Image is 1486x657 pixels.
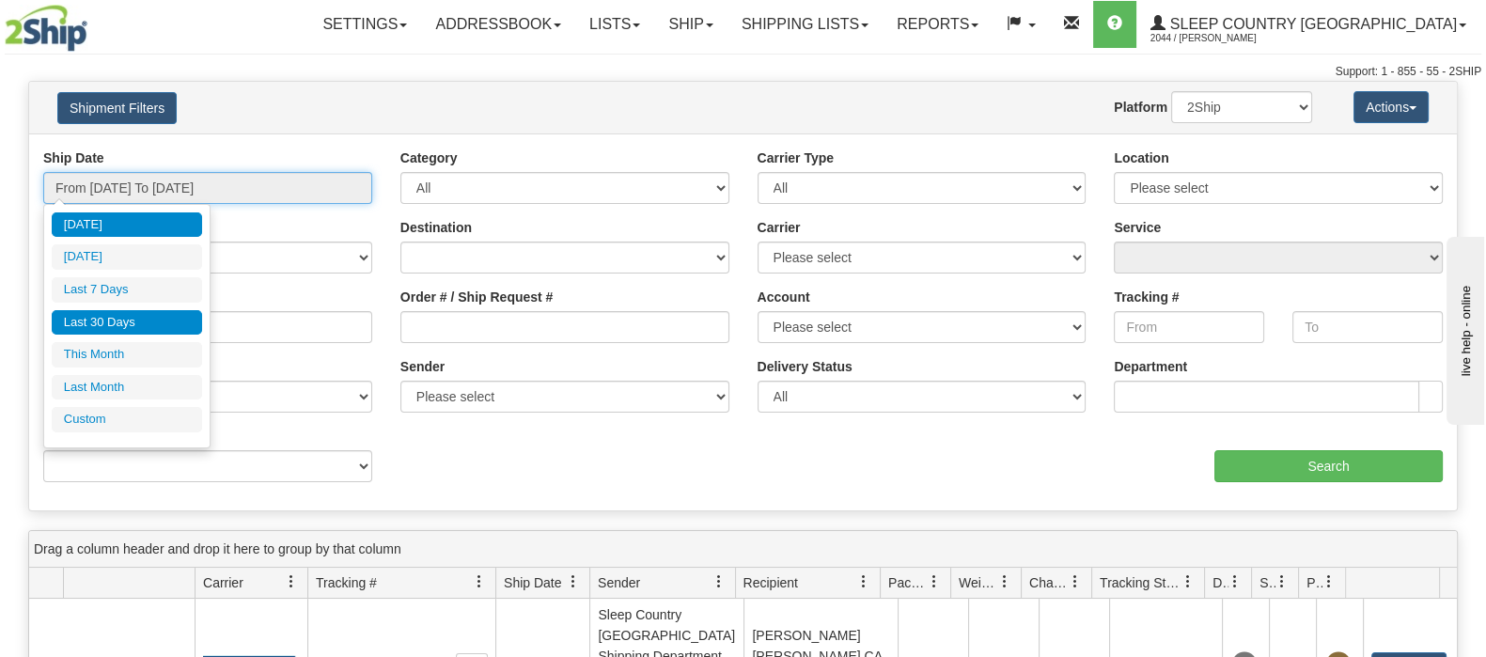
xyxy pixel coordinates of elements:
button: Shipment Filters [57,92,177,124]
label: Destination [400,218,472,237]
span: Shipment Issues [1259,573,1275,592]
a: Charge filter column settings [1059,566,1091,598]
li: Custom [52,407,202,432]
a: Reports [883,1,993,48]
div: live help - online [14,16,174,30]
div: grid grouping header [29,531,1457,568]
label: Carrier Type [758,149,834,167]
label: Tracking # [1114,288,1179,306]
a: Sleep Country [GEOGRAPHIC_DATA] 2044 / [PERSON_NAME] [1136,1,1480,48]
a: Pickup Status filter column settings [1313,566,1345,598]
a: Recipient filter column settings [848,566,880,598]
li: This Month [52,342,202,368]
a: Tracking # filter column settings [463,566,495,598]
span: Weight [959,573,998,592]
a: Shipment Issues filter column settings [1266,566,1298,598]
label: Sender [400,357,445,376]
input: Search [1214,450,1443,482]
li: [DATE] [52,212,202,238]
a: Settings [308,1,421,48]
a: Packages filter column settings [918,566,950,598]
input: From [1114,311,1264,343]
label: Category [400,149,458,167]
span: Carrier [203,573,243,592]
li: Last Month [52,375,202,400]
li: Last 7 Days [52,277,202,303]
li: [DATE] [52,244,202,270]
label: Account [758,288,810,306]
label: Carrier [758,218,801,237]
label: Delivery Status [758,357,852,376]
a: Weight filter column settings [989,566,1021,598]
label: Location [1114,149,1168,167]
span: Tracking Status [1100,573,1181,592]
span: Delivery Status [1212,573,1228,592]
img: logo2044.jpg [5,5,87,52]
label: Platform [1114,98,1167,117]
span: Pickup Status [1306,573,1322,592]
a: Carrier filter column settings [275,566,307,598]
span: Sender [598,573,640,592]
span: Charge [1029,573,1069,592]
button: Actions [1353,91,1429,123]
iframe: chat widget [1443,232,1484,424]
span: Recipient [743,573,798,592]
span: Tracking # [316,573,377,592]
a: Ship Date filter column settings [557,566,589,598]
a: Addressbook [421,1,575,48]
span: Sleep Country [GEOGRAPHIC_DATA] [1165,16,1457,32]
label: Ship Date [43,149,104,167]
span: 2044 / [PERSON_NAME] [1150,29,1291,48]
a: Sender filter column settings [703,566,735,598]
a: Lists [575,1,654,48]
label: Order # / Ship Request # [400,288,554,306]
a: Tracking Status filter column settings [1172,566,1204,598]
a: Shipping lists [727,1,883,48]
span: Packages [888,573,928,592]
div: Support: 1 - 855 - 55 - 2SHIP [5,64,1481,80]
label: Department [1114,357,1187,376]
input: To [1292,311,1443,343]
li: Last 30 Days [52,310,202,336]
label: Service [1114,218,1161,237]
a: Ship [654,1,727,48]
span: Ship Date [504,573,561,592]
a: Delivery Status filter column settings [1219,566,1251,598]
